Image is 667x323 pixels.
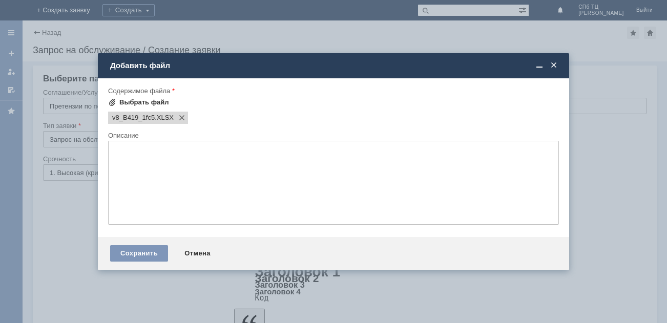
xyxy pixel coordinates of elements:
div: Добрый день! [4,4,150,12]
span: v8_B419_1fc5.XLSX [112,114,155,122]
div: Содержимое файла [108,88,557,94]
div: по 2 шт каждая позиция,но в 1С почему-то задвоились.Фото из 1С и фото наличия товаров прилагаю. [4,70,150,94]
span: Закрыть [549,61,559,70]
div: Добавить файл [110,61,559,70]
span: Свернуть (Ctrl + M) [534,61,545,70]
div: Жидкость для снятия лака нашлась.Два вида геля для умывания и молочко для снятия макияжа пришли и... [4,45,150,70]
div: Выбрать файл [119,98,169,106]
span: v8_B419_1fc5.XLSX [155,114,174,122]
div: Описание [108,132,557,139]
div: Высылаю акт расхождений по накладной № 1245 [4,20,150,37]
